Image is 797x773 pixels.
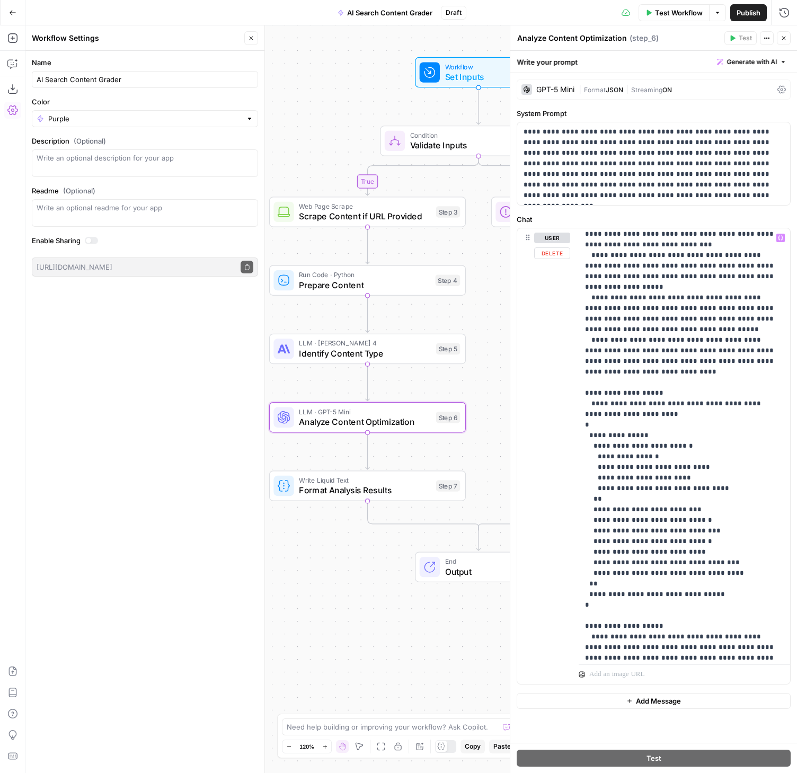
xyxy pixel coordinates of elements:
[299,475,431,485] span: Write Liquid Text
[347,7,432,18] span: AI Search Content Grader
[465,742,481,751] span: Copy
[269,265,466,295] div: Run Code · PythonPrepare ContentStep 4
[436,480,460,492] div: Step 7
[366,296,369,332] g: Edge from step_4 to step_5
[739,33,752,43] span: Test
[436,412,460,423] div: Step 6
[461,740,485,753] button: Copy
[579,84,584,94] span: |
[489,740,515,753] button: Paste
[32,33,241,43] div: Workflow Settings
[37,74,253,85] input: Untitled
[623,84,631,94] span: |
[517,108,791,119] label: System Prompt
[380,126,577,156] div: ConditionValidate InputsStep 1
[299,406,431,416] span: LLM · GPT-5 Mini
[491,197,688,227] div: ErrorInput Validation ErrorStep 2
[730,4,767,21] button: Publish
[32,96,258,107] label: Color
[436,343,460,355] div: Step 5
[269,197,466,227] div: Web Page ScrapeScrape Content if URL ProvidedStep 3
[410,130,543,140] span: Condition
[380,57,577,87] div: WorkflowSet InputsInputs
[32,136,258,146] label: Description
[445,70,508,83] span: Set Inputs
[331,4,439,21] button: AI Search Content Grader
[606,86,623,94] span: JSON
[724,31,757,45] button: Test
[655,7,703,18] span: Test Workflow
[63,185,95,196] span: (Optional)
[445,556,532,566] span: End
[48,113,242,124] input: Purple
[534,247,570,259] button: Delete
[662,86,672,94] span: ON
[630,33,659,43] span: ( step_6 )
[269,402,466,432] div: LLM · GPT-5 MiniAnalyze Content OptimizationStep 6
[445,565,532,578] span: Output
[517,228,570,684] div: userDelete
[269,334,466,364] div: LLM · [PERSON_NAME] 4Identify Content TypeStep 5
[584,86,606,94] span: Format
[517,33,627,43] textarea: Analyze Content Optimization
[366,432,369,469] g: Edge from step_6 to step_7
[536,86,574,93] div: GPT-5 Mini
[299,270,430,280] span: Run Code · Python
[368,501,479,530] g: Edge from step_7 to step_1-conditional-end
[299,279,430,291] span: Prepare Content
[380,552,577,582] div: EndOutput
[517,750,791,767] button: Test
[299,484,431,496] span: Format Analysis Results
[445,61,508,72] span: Workflow
[299,742,314,751] span: 120%
[299,338,431,348] span: LLM · [PERSON_NAME] 4
[517,693,791,709] button: Add Message
[476,87,480,124] g: Edge from start to step_1
[446,8,462,17] span: Draft
[269,470,466,501] div: Write Liquid TextFormat Analysis ResultsStep 7
[517,214,791,225] label: Chat
[737,7,760,18] span: Publish
[32,185,258,196] label: Readme
[647,753,661,763] span: Test
[636,696,681,706] span: Add Message
[713,55,791,69] button: Generate with AI
[639,4,709,21] button: Test Workflow
[299,347,431,360] span: Identify Content Type
[436,274,461,286] div: Step 4
[510,51,797,73] div: Write your prompt
[436,206,460,218] div: Step 3
[32,235,258,246] label: Enable Sharing
[727,57,777,67] span: Generate with AI
[74,136,106,146] span: (Optional)
[534,233,570,243] button: user
[476,527,480,550] g: Edge from step_1-conditional-end to end
[299,201,431,211] span: Web Page Scrape
[410,139,543,152] span: Validate Inputs
[366,364,369,401] g: Edge from step_5 to step_6
[493,742,511,751] span: Paste
[32,57,258,68] label: Name
[366,156,479,196] g: Edge from step_1 to step_3
[299,210,431,223] span: Scrape Content if URL Provided
[631,86,662,94] span: Streaming
[366,227,369,264] g: Edge from step_3 to step_4
[299,415,431,428] span: Analyze Content Optimization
